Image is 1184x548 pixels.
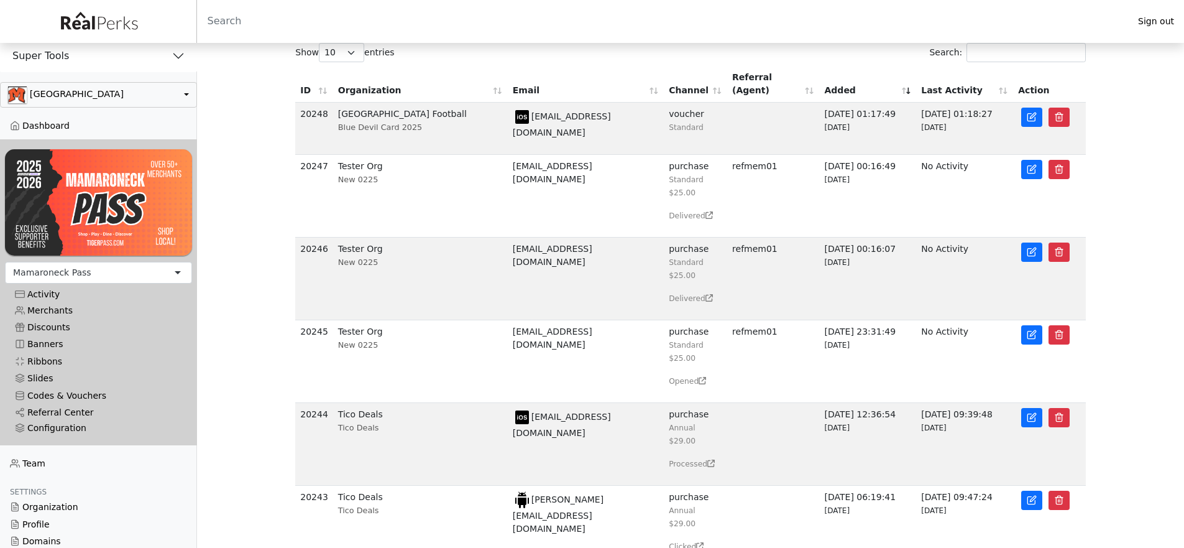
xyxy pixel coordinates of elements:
td: Tico Deals [333,403,508,486]
td: [DATE] 09:39:48 [916,403,1013,486]
span: [DATE] [825,175,850,184]
span: Tico Deals [338,423,379,432]
span: [DATE] [825,424,850,432]
td: [DATE] 01:17:49 [820,103,917,155]
a: Referral Center [5,404,192,421]
td: [DATE] 00:16:07 [820,238,917,320]
td: purchase [664,155,727,238]
small: Processed [669,460,715,468]
td: Tester Org [333,238,508,320]
td: [EMAIL_ADDRESS][DOMAIN_NAME] [508,103,664,155]
td: No Activity [916,155,1013,238]
span: [DATE] [921,123,947,132]
td: voucher [664,103,727,155]
td: 20245 [295,320,333,403]
small: Standard $25.00 [669,258,704,280]
: Opened [669,374,722,388]
img: UvwXJMpi3zTF1NL6z0MrguGCGojMqrs78ysOqfof.png [5,149,192,256]
: Delivered [669,292,722,305]
td: refmem01 [727,155,819,238]
label: Search: [929,43,1086,62]
small: Annual $29.00 [669,424,695,445]
td: No Activity [916,320,1013,403]
td: No Activity [916,238,1013,320]
th: Added: activate to sort column ascending [820,66,917,103]
span: model: iPhone device: ios id: AFEDC159-15BA-4C13-9E42-27F37EAF3E04 [513,111,531,121]
th: ID: activate to sort column ascending [295,66,333,103]
a: Banners [5,336,192,353]
input: Search: [966,43,1086,62]
span: New 0225 [338,340,379,350]
td: refmem01 [727,238,819,320]
small: Opened [669,377,706,386]
td: Tester Org [333,320,508,403]
img: real_perks_logo-01.svg [54,7,144,35]
div: Mamaroneck Pass [13,266,91,279]
img: 0SBPtshqTvrgEtdEgrWk70gKnUHZpYRm94MZ5hDb.png [8,86,27,103]
a: Codes & Vouchers [5,387,192,404]
a: Sign out [1128,13,1184,30]
span: [DATE] [825,258,850,267]
td: 20246 [295,238,333,320]
small: Delivered [669,211,713,220]
small: Standard [669,123,704,132]
small: Delivered [669,294,713,303]
small: Standard $25.00 [669,175,704,197]
span: New 0225 [338,258,379,267]
a: Slides [5,370,192,387]
small: Annual $29.00 [669,506,695,528]
label: Show entries [295,43,394,62]
td: purchase [664,238,727,320]
: Processed [669,457,722,470]
td: [EMAIL_ADDRESS][DOMAIN_NAME] [508,320,664,403]
span: Settings [10,488,47,496]
small: Standard $25.00 [669,341,704,363]
: Delivered [669,209,722,222]
th: Organization: activate to sort column ascending [333,66,508,103]
th: Email: activate to sort column ascending [508,66,664,103]
input: Search [197,6,1128,36]
td: 20247 [295,155,333,238]
td: 20248 [295,103,333,155]
span: [DATE] [825,123,850,132]
span: Tico Deals [338,506,379,515]
td: [EMAIL_ADDRESS][DOMAIN_NAME] [508,238,664,320]
td: [DATE] 12:36:54 [820,403,917,486]
a: Discounts [5,319,192,336]
span: [DATE] [921,506,947,515]
span: model: iPhone device: ios id: D1E8EA1D-8448-45B7-AC12-8EDEFAECBDCB [513,412,531,422]
td: [EMAIL_ADDRESS][DOMAIN_NAME] [508,155,664,238]
td: [DATE] 00:16:49 [820,155,917,238]
span: New 0225 [338,175,379,184]
span: Blue Devil Card 2025 [338,123,422,132]
span: model: SM-S918U1 device: android id: AP3A.240905.015.A2 [513,495,531,504]
th: Channel: activate to sort column ascending [664,66,727,103]
a: Ribbons [5,353,192,370]
td: refmem01 [727,320,819,403]
select: Showentries [319,43,364,62]
td: purchase [664,403,727,486]
td: [GEOGRAPHIC_DATA] Football [333,103,508,155]
td: 20244 [295,403,333,486]
td: Tester Org [333,155,508,238]
td: purchase [664,320,727,403]
span: [DATE] [825,506,850,515]
td: [DATE] 01:18:27 [916,103,1013,155]
th: Last Activity: activate to sort column ascending [916,66,1013,103]
span: [DATE] [921,424,947,432]
div: Configuration [15,423,182,434]
a: Merchants [5,302,192,318]
div: Activity [15,289,182,300]
th: Referral (Agent): activate to sort column ascending [727,66,819,103]
span: [DATE] [825,341,850,350]
td: [DATE] 23:31:49 [820,320,917,403]
th: Action [1013,66,1086,103]
td: [EMAIL_ADDRESS][DOMAIN_NAME] [508,403,664,486]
